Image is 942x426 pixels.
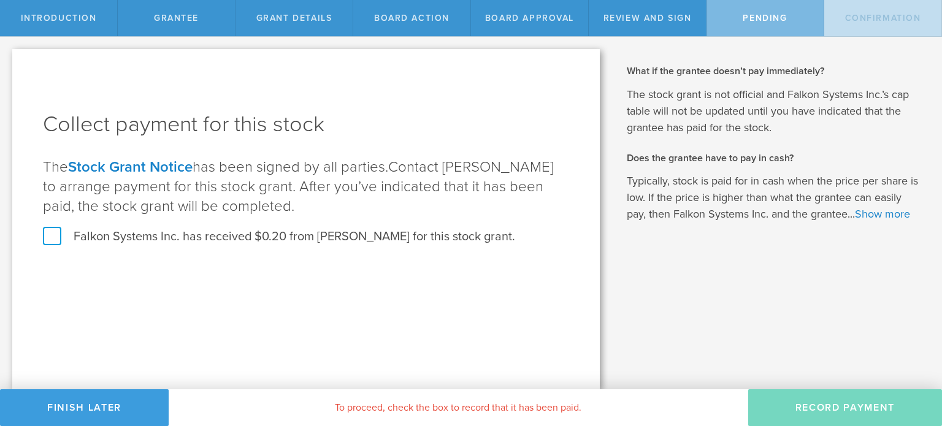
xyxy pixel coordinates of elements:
span: Grant Details [256,13,332,23]
p: The stock grant is not official and Falkon Systems Inc.’s cap table will not be updated until you... [627,86,924,136]
a: Show more [855,207,910,221]
h1: Collect payment for this stock [43,110,569,139]
label: Falkon Systems Inc. has received $0.20 from [PERSON_NAME] for this stock grant. [43,229,515,245]
span: Pending [743,13,787,23]
p: Typically, stock is paid for in cash when the price per share is low. If the price is higher than... [627,173,924,223]
span: To proceed, check the box to record that it has been paid. [335,401,581,414]
span: Contact [PERSON_NAME] to arrange payment for this stock grant. After you’ve indicated that it has... [43,158,553,215]
span: Introduction [21,13,97,23]
a: Stock Grant Notice [68,158,193,176]
span: Review and Sign [603,13,692,23]
h2: Does the grantee have to pay in cash? [627,151,924,165]
span: Board Approval [485,13,574,23]
h2: What if the grantee doesn’t pay immediately? [627,64,924,78]
span: Confirmation [845,13,921,23]
button: Record Payment [748,389,942,426]
p: The has been signed by all parties. [43,158,569,216]
iframe: Chat Widget [881,330,942,389]
span: Grantee [154,13,199,23]
span: Board Action [374,13,450,23]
